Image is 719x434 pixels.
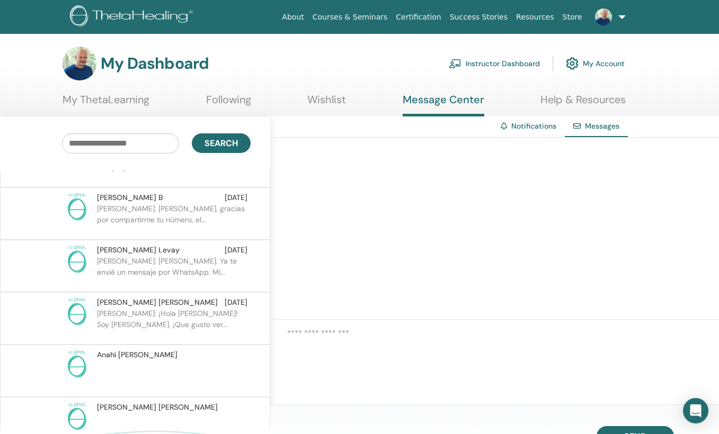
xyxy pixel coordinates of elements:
[101,54,209,73] h3: My Dashboard
[585,121,619,131] span: Messages
[97,192,163,203] span: [PERSON_NAME] B
[192,133,251,153] button: Search
[205,138,238,149] span: Search
[540,93,626,114] a: Help & Resources
[62,245,92,274] img: no-photo.png
[308,7,392,27] a: Courses & Seminars
[512,7,558,27] a: Resources
[558,7,587,27] a: Store
[446,7,512,27] a: Success Stories
[97,203,251,235] p: [PERSON_NAME]: [PERSON_NAME], gracias por compartirme tu número, el...
[225,245,247,256] span: [DATE]
[278,7,308,27] a: About
[97,297,218,308] span: [PERSON_NAME] [PERSON_NAME]
[97,256,251,287] p: [PERSON_NAME]: [PERSON_NAME]. Ya te envié un mensaje por WhatsApp. Mi...
[62,297,92,327] img: no-photo.png
[403,93,484,116] a: Message Center
[225,297,247,308] span: [DATE]
[63,47,96,80] img: default.jpg
[62,402,92,431] img: no-photo.png
[206,93,251,114] a: Following
[97,245,180,256] span: [PERSON_NAME] Levay
[392,7,445,27] a: Certification
[449,52,540,75] a: Instructor Dashboard
[62,192,92,222] img: no-photo.png
[683,398,708,423] div: Open Intercom Messenger
[595,8,612,25] img: default.jpg
[97,349,177,360] span: Anahí [PERSON_NAME]
[225,192,247,203] span: [DATE]
[62,349,92,379] img: no-photo.png
[97,308,251,340] p: [PERSON_NAME]: ¡Hola [PERSON_NAME]! Soy [PERSON_NAME]. ¡Que gusto ver...
[97,402,218,413] span: [PERSON_NAME] [PERSON_NAME]
[566,52,625,75] a: My Account
[449,59,461,68] img: chalkboard-teacher.svg
[566,55,579,73] img: cog.svg
[307,93,346,114] a: Wishlist
[63,93,149,114] a: My ThetaLearning
[511,121,556,131] a: Notifications
[70,5,197,29] img: logo.png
